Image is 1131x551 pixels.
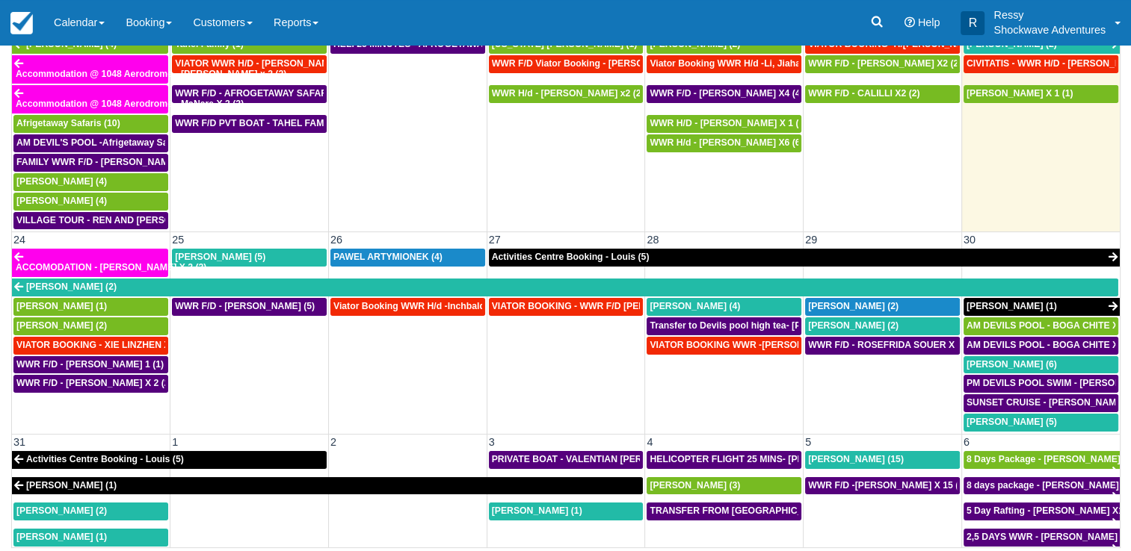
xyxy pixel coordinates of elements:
[967,301,1057,311] span: [PERSON_NAME] (1)
[808,320,899,331] span: [PERSON_NAME] (2)
[647,451,801,469] a: HELICOPTER FLIGHT 25 MINS- [PERSON_NAME] X1 (1)
[13,502,168,520] a: [PERSON_NAME] (2)
[175,88,363,99] span: WWR F/D - AFROGETAWAY SAFARIS X5 (5)
[964,337,1118,355] a: AM DEVILS POOL - BOGA CHITE X 1 (1)
[964,414,1118,432] a: [PERSON_NAME] (5)
[16,378,173,388] span: WWR F/D - [PERSON_NAME] X 2 (2)
[647,85,801,103] a: WWR F/D - [PERSON_NAME] X4 (4)
[330,36,485,54] a: HELI 25 MINUTES - AFROGETAWAY SAFARIS X5 (5)
[647,502,801,520] a: TRANSFER FROM [GEOGRAPHIC_DATA] TO VIC FALLS - [PERSON_NAME] X 1 (1)
[16,505,107,516] span: [PERSON_NAME] (2)
[808,340,976,350] span: WWR F/D - ROSEFRIDA SOUER X 2 (2)
[492,505,582,516] span: [PERSON_NAME] (1)
[492,301,730,311] span: VIATOR BOOKING - WWR F/D [PERSON_NAME] X 2 (3)
[492,252,650,262] span: Activities Centre Booking - Louis (5)
[918,16,940,28] span: Help
[489,249,1120,267] a: Activities Centre Booking - Louis (5)
[175,118,366,128] span: WWR F/D PVT BOAT - TAHEL FAMILY x 5 (1)
[804,234,819,246] span: 29
[16,137,215,148] span: AM DEVIL'S POOL -Afrigetaway Safaris X5 (5)
[170,436,179,448] span: 1
[647,115,801,133] a: WWR H/D - [PERSON_NAME] X 1 (1)
[805,477,960,495] a: WWR F/D -[PERSON_NAME] X 15 (15)
[964,451,1120,469] a: 8 Days Package - [PERSON_NAME] (1)
[172,249,327,267] a: [PERSON_NAME] (5)
[16,196,107,206] span: [PERSON_NAME] (4)
[964,394,1118,412] a: SUNSET CRUISE - [PERSON_NAME] X1 (5)
[808,88,920,99] span: WWR F/D - CALILLI X2 (2)
[10,12,33,34] img: checkfront-main-nav-mini-logo.png
[16,118,120,128] span: Afrigetaway Safaris (10)
[13,193,168,211] a: [PERSON_NAME] (4)
[804,436,813,448] span: 5
[964,529,1120,547] a: 2,5 DAYS WWR - [PERSON_NAME] X1 (1)
[172,115,327,133] a: WWR F/D PVT BOAT - TAHEL FAMILY x 5 (1)
[12,85,168,113] a: Accommodation @ 1048 Aerodrome - MaNare X 2 (2)
[808,480,972,491] span: WWR F/D -[PERSON_NAME] X 15 (15)
[964,502,1120,520] a: 5 Day Rafting - [PERSON_NAME] X1 (1)
[13,337,168,355] a: VIATOR BOOKING - XIE LINZHEN X4 (4)
[647,337,801,355] a: VIATOR BOOKING WWR -[PERSON_NAME] X2 (2)
[16,340,189,350] span: VIATOR BOOKING - XIE LINZHEN X4 (4)
[964,55,1118,73] a: CIVITATIS - WWR H/D - [PERSON_NAME] Bigas X 12 (12)
[645,436,654,448] span: 4
[489,298,644,316] a: VIATOR BOOKING - WWR F/D [PERSON_NAME] X 2 (3)
[647,317,801,335] a: Transfer to Devils pool high tea- [PERSON_NAME] X4 (4)
[650,301,740,311] span: [PERSON_NAME] (4)
[172,55,327,73] a: VIATOR WWR H/D - [PERSON_NAME] 3 (3)
[650,118,807,128] span: WWR H/D - [PERSON_NAME] X 1 (1)
[492,88,644,99] span: WWR H/d - [PERSON_NAME] x2 (2)
[650,137,803,148] span: WWR H/d - [PERSON_NAME] X6 (6)
[12,234,27,246] span: 24
[805,337,960,355] a: WWR F/D - ROSEFRIDA SOUER X 2 (2)
[805,55,960,73] a: WWR F/D - [PERSON_NAME] X2 (2)
[333,252,443,262] span: PAWEL ARTYMIONEK (4)
[489,55,644,73] a: WWR F/D Viator Booking - [PERSON_NAME] X1 (1)
[172,36,327,54] a: Tahel Family (1)
[12,451,327,469] a: Activities Centre Booking - Louis (5)
[808,58,961,69] span: WWR F/D - [PERSON_NAME] X2 (2)
[16,301,107,311] span: [PERSON_NAME] (1)
[962,436,971,448] span: 6
[805,451,960,469] a: [PERSON_NAME] (15)
[964,317,1118,335] a: AM DEVILS POOL - BOGA CHITE X 1 (1)
[175,252,265,262] span: [PERSON_NAME] (5)
[492,58,712,69] span: WWR F/D Viator Booking - [PERSON_NAME] X1 (1)
[16,157,205,167] span: FAMILY WWR F/D - [PERSON_NAME] X4 (4)
[13,317,168,335] a: [PERSON_NAME] (2)
[993,22,1106,37] p: Shockwave Adventures
[13,356,168,374] a: WWR F/D - [PERSON_NAME] 1 (1)
[16,69,286,79] span: Accommodation @ 1048 Aerodrome - [PERSON_NAME] x 2 (2)
[16,215,241,225] span: VILLAGE TOUR - REN AND [PERSON_NAME] X4 (4)
[175,58,360,69] span: VIATOR WWR H/D - [PERSON_NAME] 3 (3)
[489,451,644,469] a: PRIVATE BOAT - VALENTIAN [PERSON_NAME] X 4 (4)
[962,234,977,246] span: 30
[329,234,344,246] span: 26
[12,55,168,84] a: Accommodation @ 1048 Aerodrome - [PERSON_NAME] x 2 (2)
[808,301,899,311] span: [PERSON_NAME] (2)
[647,36,801,54] a: [PERSON_NAME] (2)
[16,359,164,370] span: WWR F/D - [PERSON_NAME] 1 (1)
[805,317,960,335] a: [PERSON_NAME] (2)
[964,375,1118,393] a: PM DEVILS POOL SWIM - [PERSON_NAME] X 2 (2)
[964,356,1118,374] a: [PERSON_NAME] (6)
[13,115,168,133] a: Afrigetaway Safaris (10)
[650,88,803,99] span: WWR F/D - [PERSON_NAME] X4 (4)
[489,85,644,103] a: WWR H/d - [PERSON_NAME] x2 (2)
[961,11,984,35] div: R
[492,454,727,464] span: PRIVATE BOAT - VALENTIAN [PERSON_NAME] X 4 (4)
[805,36,960,54] a: VIATOR BOOKING -H/[PERSON_NAME] X 4 (4)
[808,454,904,464] span: [PERSON_NAME] (15)
[330,249,485,267] a: PAWEL ARTYMIONEK (4)
[967,88,1073,99] span: [PERSON_NAME] X 1 (1)
[650,454,892,464] span: HELICOPTER FLIGHT 25 MINS- [PERSON_NAME] X1 (1)
[489,502,644,520] a: [PERSON_NAME] (1)
[489,36,644,54] a: [US_STATE] [PERSON_NAME] (1)
[16,262,206,273] span: ACCOMODATION - [PERSON_NAME] X 2 (2)
[13,298,168,316] a: [PERSON_NAME] (1)
[175,301,315,311] span: WWR F/D - [PERSON_NAME] (5)
[964,298,1120,316] a: [PERSON_NAME] (1)
[26,480,117,491] span: [PERSON_NAME] (1)
[645,234,660,246] span: 28
[993,7,1106,22] p: Ressy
